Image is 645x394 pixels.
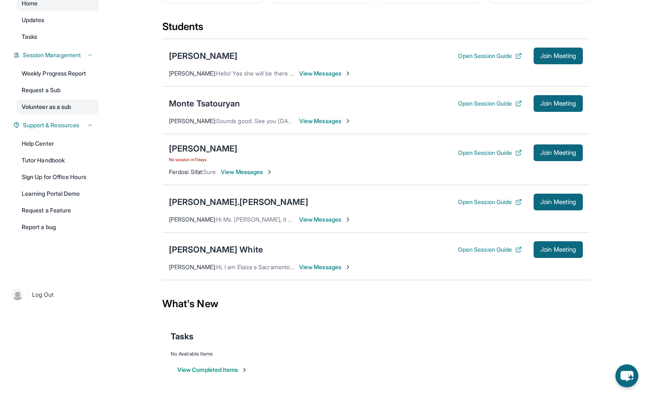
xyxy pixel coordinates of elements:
[345,70,351,77] img: Chevron-Right
[216,117,327,124] span: Sounds good. See you [DATE]. Thank you
[299,117,351,125] span: View Messages
[17,83,98,98] a: Request a Sub
[216,70,330,77] span: Hello! Yes she will be there ! Thank you !🙏
[169,168,203,175] span: Ferdosi Sifat :
[345,216,351,223] img: Chevron-Right
[171,331,194,342] span: Tasks
[299,69,351,78] span: View Messages
[169,98,240,109] div: Monte Tsatouryan
[17,203,98,218] a: Request a Feature
[20,121,93,129] button: Support & Resources
[12,289,23,301] img: user-img
[299,215,351,224] span: View Messages
[169,143,237,154] div: [PERSON_NAME]
[169,70,216,77] span: [PERSON_NAME] :
[203,168,216,175] span: Sure
[540,150,576,155] span: Join Meeting
[23,51,81,59] span: Session Management
[540,101,576,106] span: Join Meeting
[169,216,216,223] span: [PERSON_NAME] :
[534,48,583,64] button: Join Meeting
[345,264,351,270] img: Chevron-Right
[17,186,98,201] a: Learning Portal Demo
[169,196,308,208] div: [PERSON_NAME].[PERSON_NAME]
[162,20,590,38] div: Students
[540,53,576,58] span: Join Meeting
[458,245,522,254] button: Open Session Guide
[17,13,98,28] a: Updates
[534,194,583,210] button: Join Meeting
[22,33,37,41] span: Tasks
[458,52,522,60] button: Open Session Guide
[540,200,576,205] span: Join Meeting
[162,285,590,322] div: What's New
[20,51,93,59] button: Session Management
[221,168,273,176] span: View Messages
[169,117,216,124] span: [PERSON_NAME] :
[23,121,79,129] span: Support & Resources
[169,244,263,255] div: [PERSON_NAME] White
[345,118,351,124] img: Chevron-Right
[32,290,54,299] span: Log Out
[615,364,638,387] button: chat-button
[17,136,98,151] a: Help Center
[266,169,273,175] img: Chevron-Right
[17,220,98,235] a: Report a bug
[177,366,248,374] button: View Completed Items
[17,153,98,168] a: Tutor Handbook
[17,66,98,81] a: Weekly Progress Report
[27,290,29,300] span: |
[540,247,576,252] span: Join Meeting
[169,156,237,163] span: No session in 11 days
[458,149,522,157] button: Open Session Guide
[17,29,98,44] a: Tasks
[299,263,351,271] span: View Messages
[169,263,216,270] span: [PERSON_NAME] :
[458,198,522,206] button: Open Session Guide
[17,99,98,114] a: Volunteer as a sub
[22,16,45,24] span: Updates
[8,285,98,304] a: |Log Out
[17,169,98,184] a: Sign Up for Office Hours
[169,50,237,62] div: [PERSON_NAME]
[534,144,583,161] button: Join Meeting
[534,241,583,258] button: Join Meeting
[458,99,522,108] button: Open Session Guide
[171,351,581,357] div: No Available Items
[534,95,583,112] button: Join Meeting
